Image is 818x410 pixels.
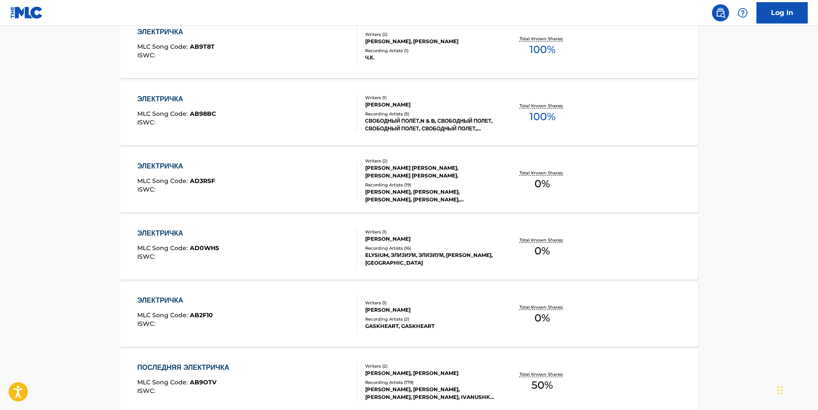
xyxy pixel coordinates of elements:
[137,161,215,171] div: ЭЛЕКТРИЧКА
[365,306,494,314] div: [PERSON_NAME]
[529,42,555,57] span: 100 %
[190,110,216,118] span: AB98BC
[137,320,157,327] span: ISWC :
[10,6,43,19] img: MLC Logo
[365,117,494,133] div: СВОБОДНЫЙ ПОЛЁТ,N & B, СВОБОДНЫЙ ПОЛЕТ, СВОБОДНЫЙ ПОЛЕТ, СВОБОДНЫЙ ПОЛЕТ, СВОБОДНЫЙ ПОЛЕТ
[535,243,550,259] span: 0 %
[520,304,565,310] p: Total Known Shares:
[120,14,698,78] a: ЭЛЕКТРИЧКАMLC Song Code:AB9T8TISWC:Writers (2)[PERSON_NAME], [PERSON_NAME]Recording Artists (1)Ч....
[756,2,808,24] a: Log In
[365,369,494,377] div: [PERSON_NAME], [PERSON_NAME]
[137,378,190,386] span: MLC Song Code :
[535,176,550,192] span: 0 %
[365,158,494,164] div: Writers ( 2 )
[365,235,494,243] div: [PERSON_NAME]
[137,51,157,59] span: ISWC :
[137,311,190,319] span: MLC Song Code :
[365,229,494,235] div: Writers ( 1 )
[365,245,494,251] div: Recording Artists ( 16 )
[365,188,494,204] div: [PERSON_NAME], [PERSON_NAME], [PERSON_NAME], [PERSON_NAME], [PERSON_NAME]
[137,228,219,239] div: ЭЛЕКТРИЧКА
[775,369,818,410] iframe: Chat Widget
[137,244,190,252] span: MLC Song Code :
[365,94,494,101] div: Writers ( 1 )
[778,378,783,403] div: Drag
[137,295,213,306] div: ЭЛЕКТРИЧКА
[365,164,494,180] div: [PERSON_NAME] [PERSON_NAME], [PERSON_NAME] [PERSON_NAME].
[190,244,219,252] span: AD0WH5
[190,43,215,50] span: AB9T8T
[137,363,233,373] div: ПОСЛЕДНЯЯ ЭЛЕКТРИЧКА
[365,182,494,188] div: Recording Artists ( 19 )
[365,38,494,45] div: [PERSON_NAME], [PERSON_NAME]
[520,35,565,42] p: Total Known Shares:
[535,310,550,326] span: 0 %
[734,4,751,21] div: Help
[532,378,553,393] span: 50 %
[365,363,494,369] div: Writers ( 2 )
[120,283,698,347] a: ЭЛЕКТРИЧКАMLC Song Code:AB2F10ISWC:Writers (1)[PERSON_NAME]Recording Artists (2)GASKHEART, GASKHE...
[712,4,729,21] a: Public Search
[190,177,215,185] span: AD3RSF
[520,237,565,243] p: Total Known Shares:
[137,387,157,395] span: ISWC :
[137,110,190,118] span: MLC Song Code :
[365,54,494,62] div: Ч.К.
[520,103,565,109] p: Total Known Shares:
[137,43,190,50] span: MLC Song Code :
[738,8,748,18] img: help
[190,378,216,386] span: AB9OTV
[137,94,216,104] div: ЭЛЕКТРИЧКА
[365,111,494,117] div: Recording Artists ( 5 )
[365,300,494,306] div: Writers ( 1 )
[520,170,565,176] p: Total Known Shares:
[120,148,698,212] a: ЭЛЕКТРИЧКАMLC Song Code:AD3RSFISWC:Writers (2)[PERSON_NAME] [PERSON_NAME], [PERSON_NAME] [PERSON_...
[137,27,215,37] div: ЭЛЕКТРИЧКА
[365,386,494,401] div: [PERSON_NAME], [PERSON_NAME], [PERSON_NAME], [PERSON_NAME], IVANUSHKI INTERNATIONAL
[365,322,494,330] div: GASKHEART, GASKHEART
[137,177,190,185] span: MLC Song Code :
[529,109,555,124] span: 100 %
[520,371,565,378] p: Total Known Shares:
[365,316,494,322] div: Recording Artists ( 2 )
[365,251,494,267] div: ELYSIUM, ЭЛИЗИУМ, ЭЛИЗИУМ, [PERSON_NAME], [GEOGRAPHIC_DATA]
[365,101,494,109] div: [PERSON_NAME]
[137,186,157,193] span: ISWC :
[365,47,494,54] div: Recording Artists ( 1 )
[715,8,726,18] img: search
[365,31,494,38] div: Writers ( 2 )
[120,215,698,280] a: ЭЛЕКТРИЧКАMLC Song Code:AD0WH5ISWC:Writers (1)[PERSON_NAME]Recording Artists (16)ELYSIUM, ЭЛИЗИУМ...
[190,311,213,319] span: AB2F10
[365,379,494,386] div: Recording Artists ( 179 )
[137,118,157,126] span: ISWC :
[137,253,157,260] span: ISWC :
[120,81,698,145] a: ЭЛЕКТРИЧКАMLC Song Code:AB98BCISWC:Writers (1)[PERSON_NAME]Recording Artists (5)СВОБОДНЫЙ ПОЛЁТ,N...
